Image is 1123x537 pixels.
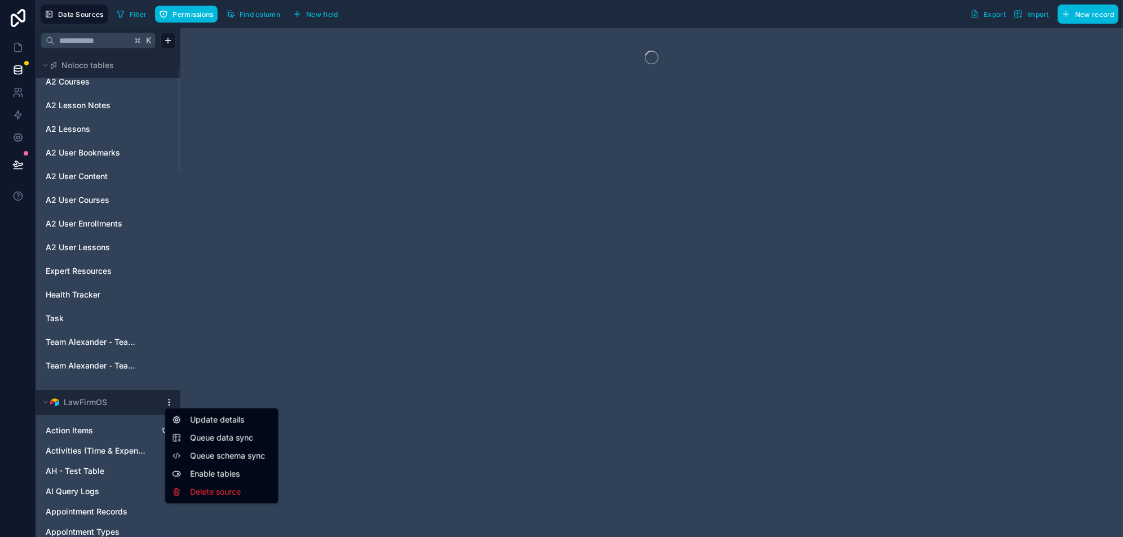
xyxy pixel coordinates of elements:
[190,450,271,461] span: Queue schema sync
[167,411,276,429] div: Update details
[172,450,271,461] button: Queue schema sync
[167,483,276,501] div: Delete source
[167,465,276,483] div: Enable tables
[172,432,271,443] button: Queue data sync
[190,432,271,443] span: Queue data sync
